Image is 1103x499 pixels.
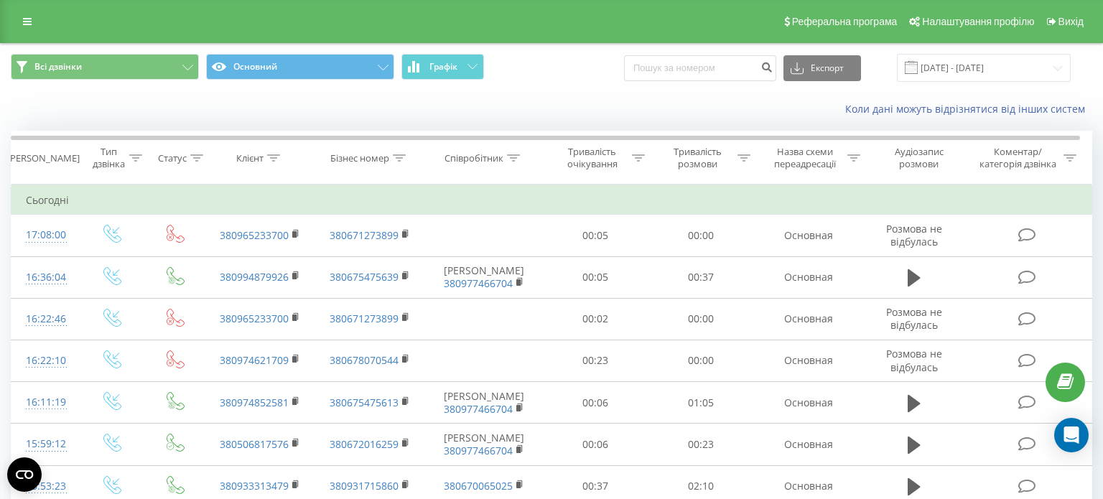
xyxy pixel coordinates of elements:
[1054,418,1089,452] div: Open Intercom Messenger
[754,424,864,465] td: Основная
[648,382,754,424] td: 01:05
[648,256,754,298] td: 00:37
[445,152,503,164] div: Співробітник
[1058,16,1084,27] span: Вихід
[34,61,82,73] span: Всі дзвінки
[236,152,264,164] div: Клієнт
[754,256,864,298] td: Основная
[91,146,126,170] div: Тип дзвінка
[11,186,1092,215] td: Сьогодні
[754,340,864,381] td: Основная
[661,146,734,170] div: Тривалість розмови
[444,402,513,416] a: 380977466704
[648,424,754,465] td: 00:23
[424,382,543,424] td: [PERSON_NAME]
[220,270,289,284] a: 380994879926
[26,305,65,333] div: 16:22:46
[26,347,65,375] div: 16:22:10
[543,382,648,424] td: 00:06
[886,347,942,373] span: Розмова не відбулась
[845,102,1092,116] a: Коли дані можуть відрізнятися вiд інших систем
[444,479,513,493] a: 380670065025
[886,305,942,332] span: Розмова не відбулась
[7,457,42,492] button: Open CMP widget
[922,16,1034,27] span: Налаштування профілю
[330,228,399,242] a: 380671273899
[754,298,864,340] td: Основная
[330,396,399,409] a: 380675475613
[401,54,484,80] button: Графік
[220,353,289,367] a: 380974621709
[330,152,389,164] div: Бізнес номер
[543,340,648,381] td: 00:23
[330,270,399,284] a: 380675475639
[424,424,543,465] td: [PERSON_NAME]
[556,146,628,170] div: Тривалість очікування
[220,228,289,242] a: 380965233700
[648,340,754,381] td: 00:00
[543,256,648,298] td: 00:05
[330,479,399,493] a: 380931715860
[220,396,289,409] a: 380974852581
[330,353,399,367] a: 380678070544
[158,152,187,164] div: Статус
[26,430,65,458] div: 15:59:12
[543,298,648,340] td: 00:02
[444,276,513,290] a: 380977466704
[26,221,65,249] div: 17:08:00
[543,424,648,465] td: 00:06
[624,55,776,81] input: Пошук за номером
[648,298,754,340] td: 00:00
[11,54,199,80] button: Всі дзвінки
[767,146,844,170] div: Назва схеми переадресації
[26,388,65,416] div: 16:11:19
[976,146,1060,170] div: Коментар/категорія дзвінка
[792,16,898,27] span: Реферальна програма
[330,312,399,325] a: 380671273899
[424,256,543,298] td: [PERSON_NAME]
[648,215,754,256] td: 00:00
[754,215,864,256] td: Основная
[330,437,399,451] a: 380672016259
[429,62,457,72] span: Графік
[220,479,289,493] a: 380933313479
[7,152,80,164] div: [PERSON_NAME]
[783,55,861,81] button: Експорт
[877,146,962,170] div: Аудіозапис розмови
[444,444,513,457] a: 380977466704
[220,437,289,451] a: 380506817576
[886,222,942,248] span: Розмова не відбулась
[543,215,648,256] td: 00:05
[206,54,394,80] button: Основний
[220,312,289,325] a: 380965233700
[754,382,864,424] td: Основная
[26,264,65,292] div: 16:36:04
